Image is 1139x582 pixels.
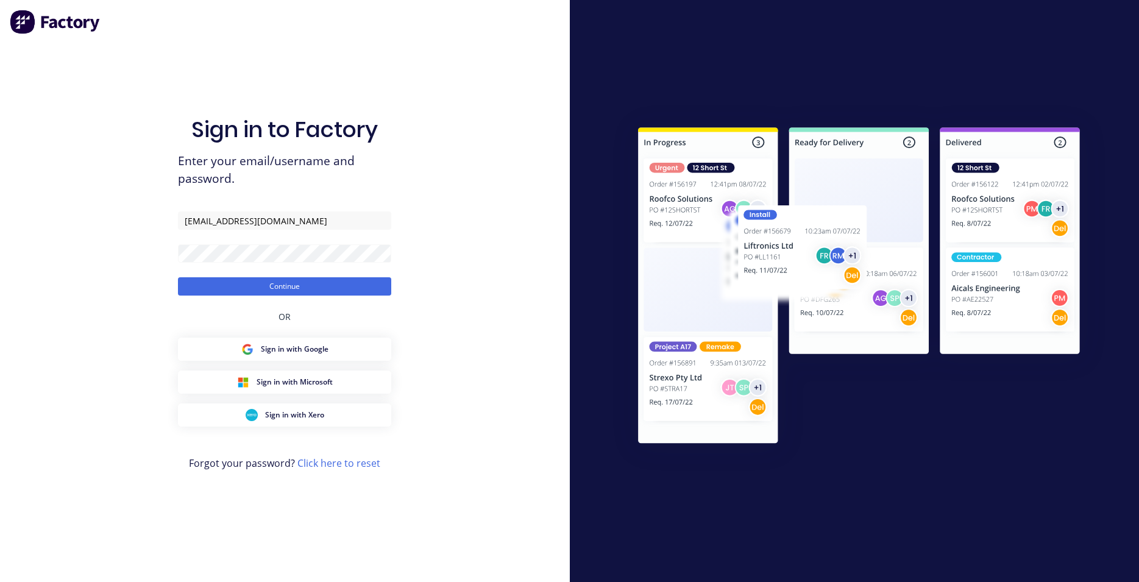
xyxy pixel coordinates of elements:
img: Microsoft Sign in [237,376,249,388]
h1: Sign in to Factory [191,116,378,143]
span: Enter your email/username and password. [178,152,391,188]
img: Xero Sign in [246,409,258,421]
a: Click here to reset [297,456,380,470]
div: OR [279,296,291,338]
span: Sign in with Google [261,344,328,355]
img: Factory [10,10,101,34]
button: Xero Sign inSign in with Xero [178,403,391,427]
span: Forgot your password? [189,456,380,470]
button: Continue [178,277,391,296]
span: Sign in with Microsoft [257,377,333,388]
input: Email/Username [178,211,391,230]
img: Sign in [611,103,1107,472]
button: Microsoft Sign inSign in with Microsoft [178,371,391,394]
img: Google Sign in [241,343,254,355]
span: Sign in with Xero [265,410,324,421]
button: Google Sign inSign in with Google [178,338,391,361]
